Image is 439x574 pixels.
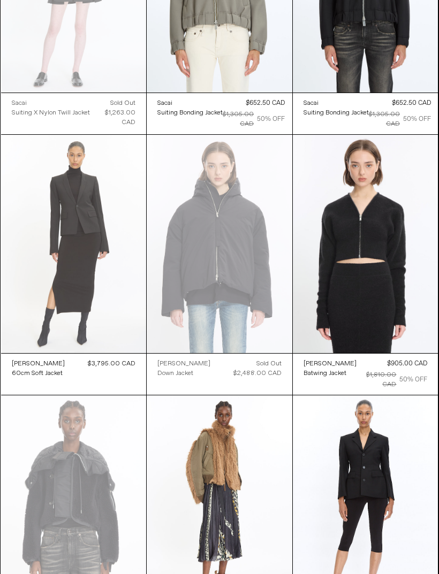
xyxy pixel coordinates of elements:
[387,359,427,369] div: $905.00 CAD
[157,98,223,108] a: Sacai
[392,98,431,108] div: $652.50 CAD
[90,108,136,127] div: $1,263.00 CAD
[12,369,63,378] div: 60cm Soft Jacket
[88,359,135,369] div: $3,795.00 CAD
[12,109,90,118] div: Suiting x Nylon Twill Jacket
[304,108,369,118] a: Suiting Bonding Jacket
[1,135,147,353] img: Ricks Owens 60cm Soft Jacket
[12,108,90,118] a: Suiting x Nylon Twill Jacket
[157,109,223,118] div: Suiting Bonding Jacket
[157,369,193,378] div: Down Jacket
[304,369,357,378] a: Batwing Jacket
[110,98,135,108] div: Sold out
[304,99,319,108] div: Sacai
[304,98,369,108] a: Sacai
[157,99,172,108] div: Sacai
[304,359,357,369] div: [PERSON_NAME]
[403,114,431,124] div: 50% OFF
[157,369,210,378] a: Down Jacket
[399,375,427,385] div: 50% OFF
[233,369,282,378] div: $2,488.00 CAD
[157,359,210,369] div: [PERSON_NAME]
[157,359,210,369] a: [PERSON_NAME]
[246,98,285,108] div: $652.50 CAD
[12,99,27,108] div: Sacai
[12,359,65,369] a: [PERSON_NAME]
[293,135,438,353] img: Rick Owens Batwing Jacket
[357,370,397,389] div: $1,810.00 CAD
[304,359,357,369] a: [PERSON_NAME]
[147,135,292,353] img: Jil Sander Down Jacket
[256,359,282,369] div: Sold out
[304,109,369,118] div: Suiting Bonding Jacket
[12,369,65,378] a: 60cm Soft Jacket
[12,98,90,108] a: Sacai
[223,110,254,129] div: $1,305.00 CAD
[304,369,346,378] div: Batwing Jacket
[369,110,400,129] div: $1,305.00 CAD
[157,108,223,118] a: Suiting Bonding Jacket
[12,359,65,369] div: [PERSON_NAME]
[257,114,285,124] div: 50% OFF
